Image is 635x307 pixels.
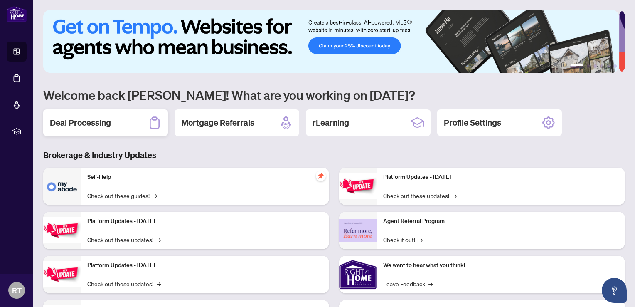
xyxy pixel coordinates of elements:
p: Self-Help [87,173,322,182]
p: Platform Updates - [DATE] [87,261,322,270]
a: Check out these guides!→ [87,191,157,200]
h2: rLearning [313,117,349,129]
span: → [453,191,457,200]
p: Agent Referral Program [383,217,618,226]
img: We want to hear what you think! [339,256,377,293]
img: Platform Updates - July 21, 2025 [43,261,81,287]
span: pushpin [316,171,326,181]
img: Agent Referral Program [339,219,377,242]
p: Platform Updates - [DATE] [383,173,618,182]
h2: Profile Settings [444,117,501,129]
a: Check out these updates!→ [383,191,457,200]
a: Check it out!→ [383,235,423,244]
span: RT [12,285,22,296]
button: 1 [570,64,583,68]
img: Platform Updates - September 16, 2025 [43,217,81,243]
button: 3 [593,64,597,68]
button: 4 [600,64,603,68]
img: Platform Updates - June 23, 2025 [339,173,377,199]
p: Platform Updates - [DATE] [87,217,322,226]
span: → [157,279,161,288]
img: Slide 0 [43,10,619,73]
span: → [428,279,433,288]
a: Leave Feedback→ [383,279,433,288]
h2: Mortgage Referrals [181,117,254,129]
img: logo [7,6,27,22]
button: 5 [607,64,610,68]
span: → [157,235,161,244]
a: Check out these updates!→ [87,235,161,244]
span: → [418,235,423,244]
span: → [153,191,157,200]
a: Check out these updates!→ [87,279,161,288]
h3: Brokerage & Industry Updates [43,149,625,161]
h1: Welcome back [PERSON_NAME]! What are you working on [DATE]? [43,87,625,103]
button: Open asap [602,278,627,303]
img: Self-Help [43,168,81,205]
button: 6 [613,64,617,68]
h2: Deal Processing [50,117,111,129]
p: We want to hear what you think! [383,261,618,270]
button: 2 [587,64,590,68]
